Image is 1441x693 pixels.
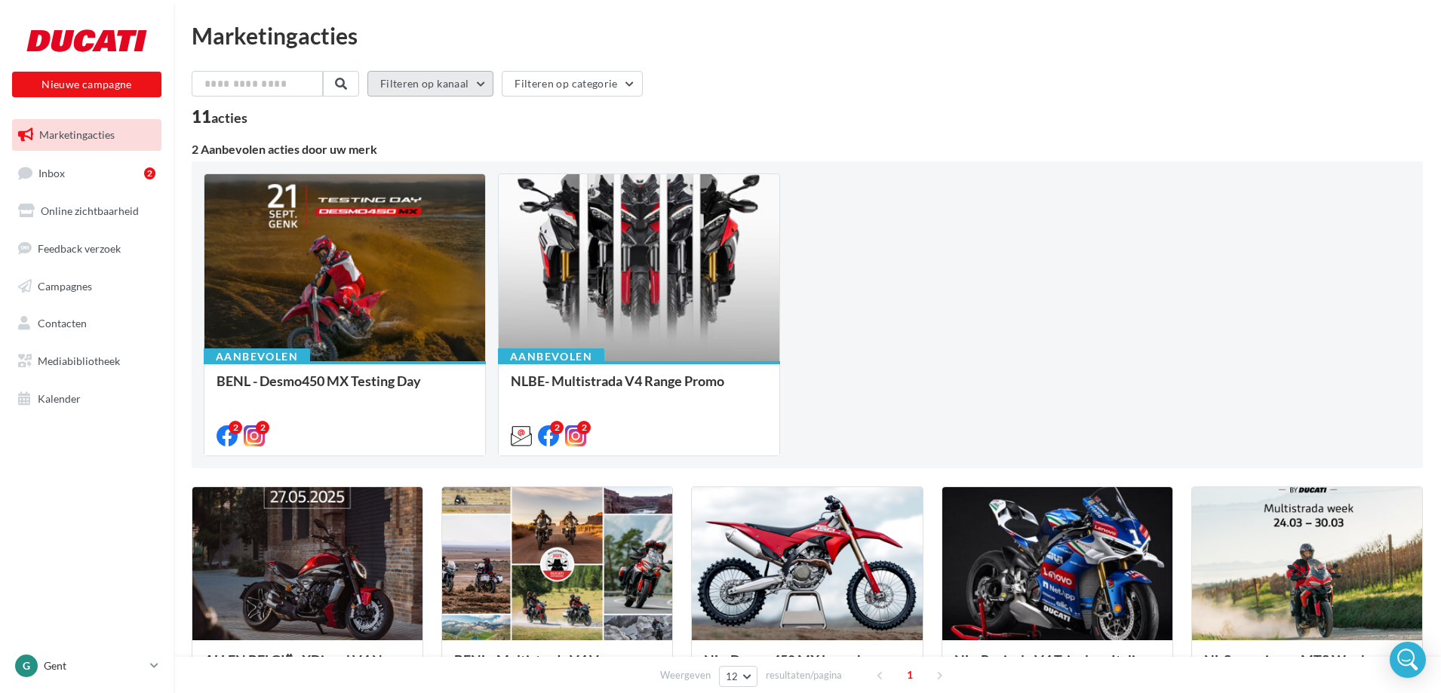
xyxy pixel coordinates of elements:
div: NL - Desmo450 MX Launch [704,652,910,682]
button: Filteren op categorie [502,71,642,97]
div: NL - Panigale V4 Tricolore Italia launch [954,652,1160,682]
span: Weergeven [660,668,711,682]
a: Inbox2 [9,157,164,189]
div: 2 [550,421,564,434]
div: Aanbevolen [498,348,604,365]
div: Aanbevolen [204,348,310,365]
a: Campagnes [9,271,164,302]
button: Filteren op kanaal [367,71,493,97]
span: G [23,658,30,673]
a: Feedback verzoek [9,233,164,265]
a: Marketingacties [9,119,164,151]
a: Online zichtbaarheid [9,195,164,227]
button: 12 [719,666,757,687]
span: Feedback verzoek [38,242,121,255]
div: BENL : Multistrada V4 Voyagers 2025 Contest [454,652,660,682]
span: Marketingacties [39,128,115,141]
div: 2 Aanbevolen acties door uw merk [192,143,1423,155]
p: Gent [44,658,144,673]
a: Contacten [9,308,164,339]
div: ALLEN BELGIË - XDiavel V4 National Launch [204,652,410,682]
div: NLBE- Multistrada V4 Range Promo [511,373,767,403]
a: G Gent [12,652,161,680]
a: Mediabibliotheek [9,345,164,377]
button: Nieuwe campagne [12,72,161,97]
span: Kalender [38,392,81,405]
span: Online zichtbaarheid [41,204,139,217]
div: 2 [144,167,155,179]
div: BENL - Desmo450 MX Testing Day [217,373,473,403]
span: Mediabibliotheek [38,354,120,367]
span: resultaten/pagina [766,668,842,682]
span: Inbox [38,166,65,179]
a: Kalender [9,383,164,415]
div: 2 [577,421,591,434]
span: 1 [898,663,922,687]
div: 2 [256,421,269,434]
div: Open Intercom Messenger [1390,642,1426,678]
span: 12 [726,670,739,682]
div: 11 [192,109,247,125]
div: 2 [229,421,242,434]
span: Contacten [38,317,87,330]
div: Marketingacties [192,24,1423,47]
div: acties [211,111,247,124]
span: Campagnes [38,279,92,292]
div: NL Sensazione - MTS Week [1204,652,1410,682]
